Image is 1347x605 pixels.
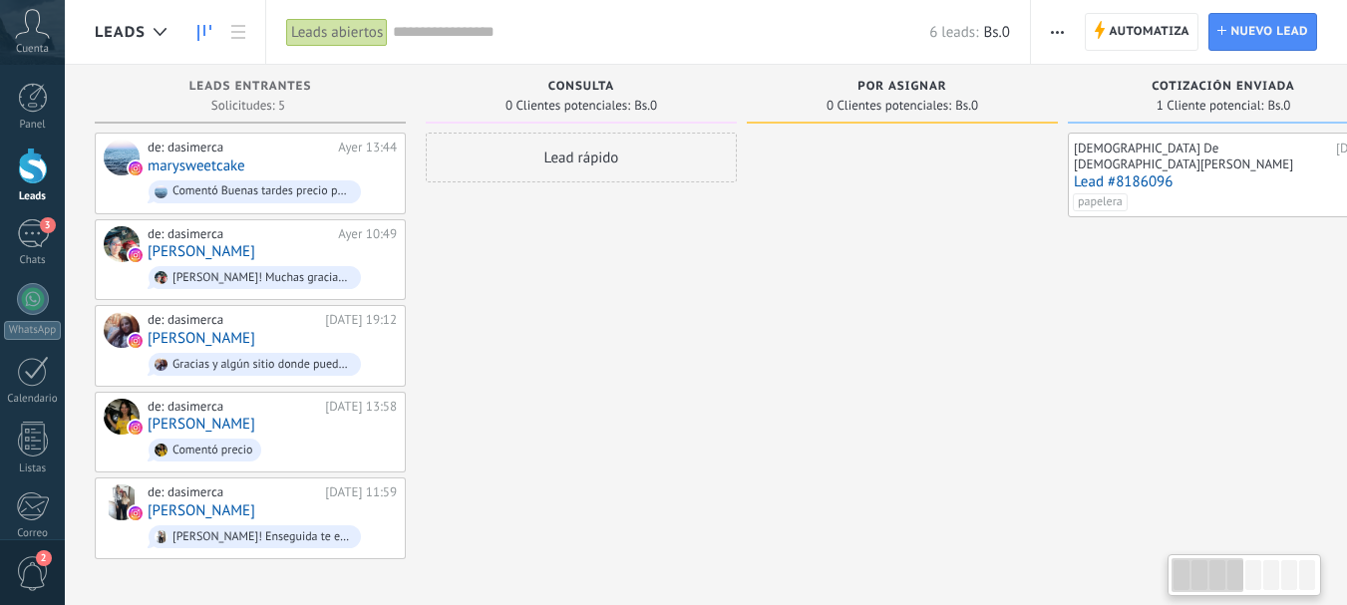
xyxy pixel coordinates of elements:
[1074,141,1331,171] div: [DEMOGRAPHIC_DATA] De [DEMOGRAPHIC_DATA][PERSON_NAME]
[172,358,352,372] div: Gracias y algún sitio donde pueden venderlos
[148,484,318,500] div: de: dasimerca
[338,226,397,242] div: Ayer 10:49
[172,530,352,544] div: [PERSON_NAME]! Enseguida te enviaremos la información sobre los modelos disponibles
[104,226,140,262] div: Luis Ocando
[1109,14,1189,50] span: Automatiza
[548,80,614,94] span: Consulta
[1208,13,1317,51] a: Nuevo lead
[148,226,331,242] div: de: dasimerca
[129,248,143,262] img: instagram.svg
[4,393,62,406] div: Calendario
[211,100,285,112] span: Solicitudes: 5
[857,80,946,94] span: Por Asignar
[148,140,331,155] div: de: dasimerca
[148,416,255,433] a: [PERSON_NAME]
[338,140,397,155] div: Ayer 13:44
[129,506,143,520] img: instagram.svg
[827,100,951,112] span: 0 Clientes potenciales:
[40,217,56,233] span: 3
[1085,13,1198,51] a: Automatiza
[148,157,245,174] a: marysweetcake
[148,330,255,347] a: [PERSON_NAME]
[1230,14,1308,50] span: Nuevo lead
[955,100,978,112] span: Bs.0
[1152,80,1295,94] span: Cotización Enviada
[505,100,630,112] span: 0 Clientes potenciales:
[325,399,397,415] div: [DATE] 13:58
[4,119,62,132] div: Panel
[1073,193,1128,211] span: papelera
[129,161,143,175] img: instagram.svg
[436,80,727,97] div: Consulta
[325,484,397,500] div: [DATE] 11:59
[172,271,352,285] div: [PERSON_NAME]! Muchas gracias por tu interés 💚 por favor envía tu CV al siguiente correo: [EMAIL_...
[426,133,737,182] div: Lead rápido
[148,312,318,328] div: de: dasimerca
[129,421,143,435] img: instagram.svg
[325,312,397,328] div: [DATE] 19:12
[104,399,140,435] div: CARMELIN
[172,184,352,198] div: Comentó Buenas tardes precio por favor
[105,80,396,97] div: Leads Entrantes
[4,527,62,540] div: Correo
[36,550,52,566] span: 2
[929,23,978,42] span: 6 leads:
[104,312,140,348] div: Reyes Nathasha
[104,140,140,175] div: marysweetcake
[4,190,62,203] div: Leads
[1157,100,1264,112] span: 1 Cliente potencial:
[148,243,255,260] a: [PERSON_NAME]
[104,484,140,520] div: Mileyva Fernandez
[148,399,318,415] div: de: dasimerca
[129,334,143,348] img: instagram.svg
[4,462,62,475] div: Listas
[148,502,255,519] a: [PERSON_NAME]
[1267,100,1290,112] span: Bs.0
[16,43,49,56] span: Cuenta
[757,80,1048,97] div: Por Asignar
[172,444,252,457] div: Comentó precio
[189,80,312,94] span: Leads Entrantes
[983,23,1009,42] span: Bs.0
[286,18,388,47] div: Leads abiertos
[634,100,657,112] span: Bs.0
[4,321,61,340] div: WhatsApp
[4,254,62,267] div: Chats
[95,23,146,42] span: Leads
